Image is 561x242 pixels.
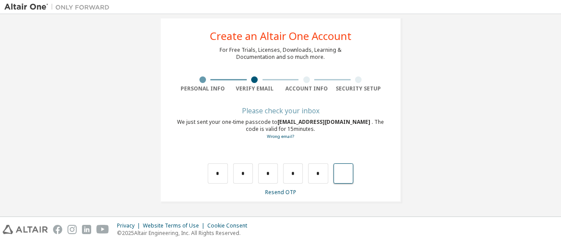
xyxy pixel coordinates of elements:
[229,85,281,92] div: Verify Email
[210,31,352,41] div: Create an Altair One Account
[117,222,143,229] div: Privacy
[220,47,341,61] div: For Free Trials, Licenses, Downloads, Learning & Documentation and so much more.
[177,119,384,140] div: We just sent your one-time passcode to . The code is valid for 15 minutes.
[177,85,229,92] div: Personal Info
[277,118,372,126] span: [EMAIL_ADDRESS][DOMAIN_NAME]
[117,229,252,237] p: © 2025 Altair Engineering, Inc. All Rights Reserved.
[265,188,296,196] a: Resend OTP
[177,108,384,113] div: Please check your inbox
[96,225,109,234] img: youtube.svg
[333,85,385,92] div: Security Setup
[207,222,252,229] div: Cookie Consent
[267,134,294,139] a: Go back to the registration form
[143,222,207,229] div: Website Terms of Use
[3,225,48,234] img: altair_logo.svg
[53,225,62,234] img: facebook.svg
[4,3,114,11] img: Altair One
[67,225,77,234] img: instagram.svg
[280,85,333,92] div: Account Info
[82,225,91,234] img: linkedin.svg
